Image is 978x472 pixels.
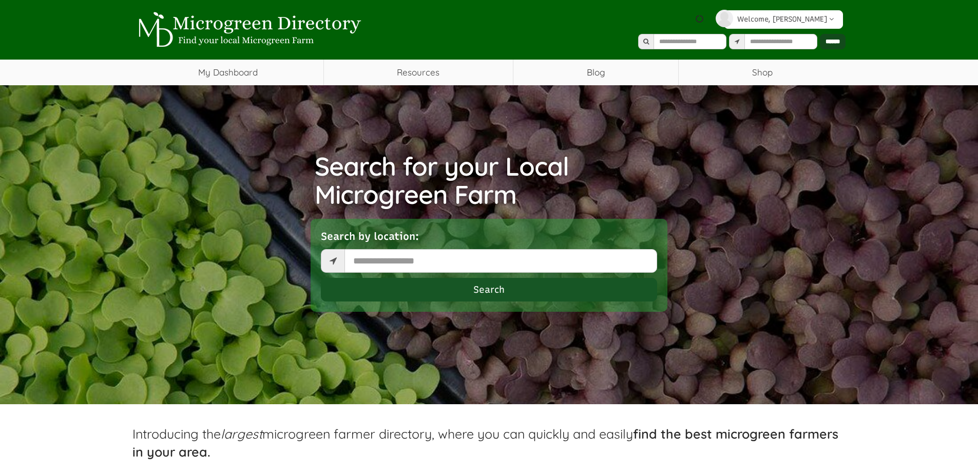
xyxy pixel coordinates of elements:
a: Welcome, [PERSON_NAME] [724,10,843,29]
img: Microgreen Directory [132,12,363,48]
span: Introducing the microgreen farmer directory, where you can quickly and easily [132,426,838,460]
label: Search by location: [321,229,419,244]
a: Blog [513,60,678,85]
a: Shop [679,60,846,85]
a: My Dashboard [132,60,323,85]
img: profile-profile-holder.png [716,10,733,27]
h1: Search for your Local Microgreen Farm [315,152,664,209]
button: Search [321,278,657,301]
a: Resources [324,60,513,85]
em: largest [221,426,262,442]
